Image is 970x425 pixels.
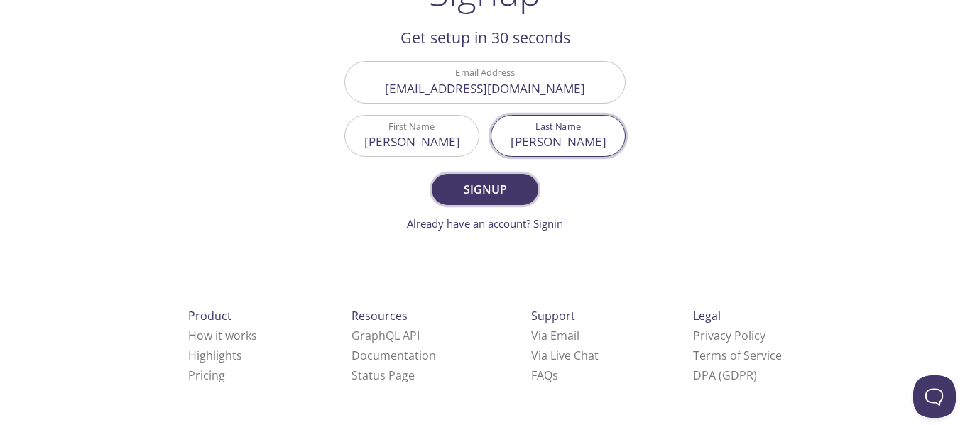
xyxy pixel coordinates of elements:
a: Via Live Chat [531,348,599,363]
a: Documentation [352,348,436,363]
a: Status Page [352,368,415,383]
a: GraphQL API [352,328,420,343]
a: Terms of Service [693,348,782,363]
span: Resources [352,308,408,324]
button: Signup [432,174,538,205]
a: How it works [188,328,257,343]
a: Privacy Policy [693,328,765,343]
a: Pricing [188,368,225,383]
a: FAQ [531,368,558,383]
h2: Get setup in 30 seconds [344,26,626,50]
a: Via Email [531,328,579,343]
span: s [552,368,558,383]
a: DPA (GDPR) [693,368,757,383]
a: Highlights [188,348,242,363]
iframe: Help Scout Beacon - Open [913,375,956,418]
span: Signup [447,180,523,199]
a: Already have an account? Signin [407,216,563,231]
span: Product [188,308,231,324]
span: Legal [693,308,721,324]
span: Support [531,308,575,324]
